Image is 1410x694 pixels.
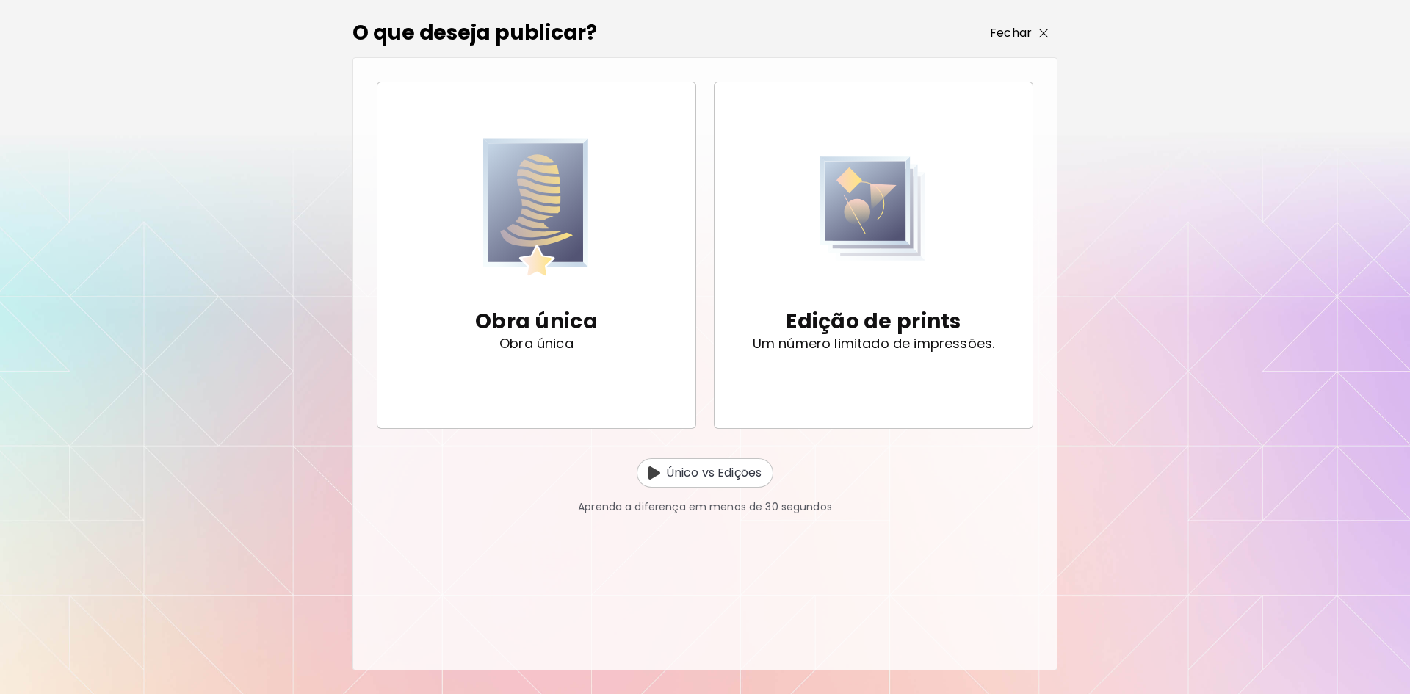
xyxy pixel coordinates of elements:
[648,466,660,480] img: Unique vs Edition
[483,134,589,283] img: Unique Artwork
[475,307,598,336] p: Obra única
[753,336,995,351] p: Um número limitado de impressões.
[666,464,762,482] p: Único vs Edições
[786,307,961,336] p: Edição de prints
[820,134,926,283] img: Print Edition
[377,82,696,429] button: Unique ArtworkObra únicaObra única
[714,82,1033,429] button: Print EditionEdição de printsUm número limitado de impressões.
[578,499,832,515] p: Aprenda a diferença em menos de 30 segundos
[499,336,574,351] p: Obra única
[637,458,773,488] button: Unique vs EditionÚnico vs Edições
